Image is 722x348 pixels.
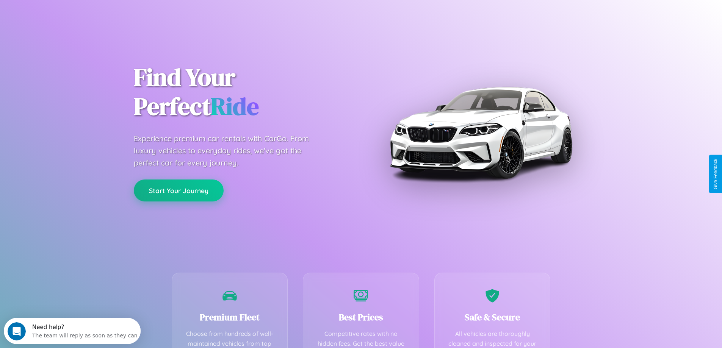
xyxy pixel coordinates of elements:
p: Experience premium car rentals with CarGo. From luxury vehicles to everyday rides, we've got the ... [134,133,323,169]
img: Premium BMW car rental vehicle [386,38,575,227]
h3: Premium Fleet [183,311,276,323]
span: Ride [211,90,259,123]
h3: Best Prices [315,311,407,323]
div: Need help? [28,6,134,12]
iframe: Intercom live chat [8,322,26,340]
button: Start Your Journey [134,179,224,201]
div: Give Feedback [713,159,718,189]
div: The team will reply as soon as they can [28,12,134,20]
iframe: Intercom live chat discovery launcher [4,318,141,344]
div: Open Intercom Messenger [3,3,141,24]
h1: Find Your Perfect [134,63,350,121]
h3: Safe & Secure [446,311,539,323]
